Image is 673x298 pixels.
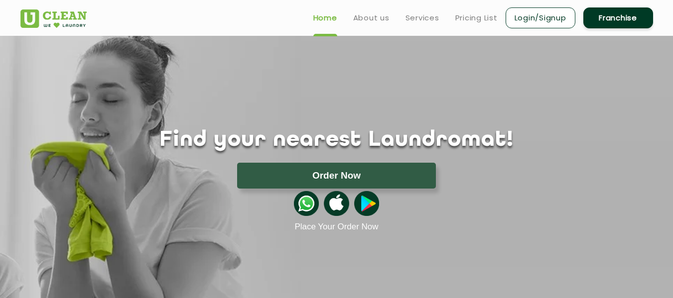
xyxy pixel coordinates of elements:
[20,9,87,28] img: UClean Laundry and Dry Cleaning
[313,12,337,24] a: Home
[405,12,439,24] a: Services
[294,191,319,216] img: whatsappicon.png
[353,12,390,24] a: About us
[237,163,436,189] button: Order Now
[294,222,378,232] a: Place Your Order Now
[354,191,379,216] img: playstoreicon.png
[324,191,349,216] img: apple-icon.png
[506,7,575,28] a: Login/Signup
[455,12,498,24] a: Pricing List
[583,7,653,28] a: Franchise
[13,128,661,153] h1: Find your nearest Laundromat!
